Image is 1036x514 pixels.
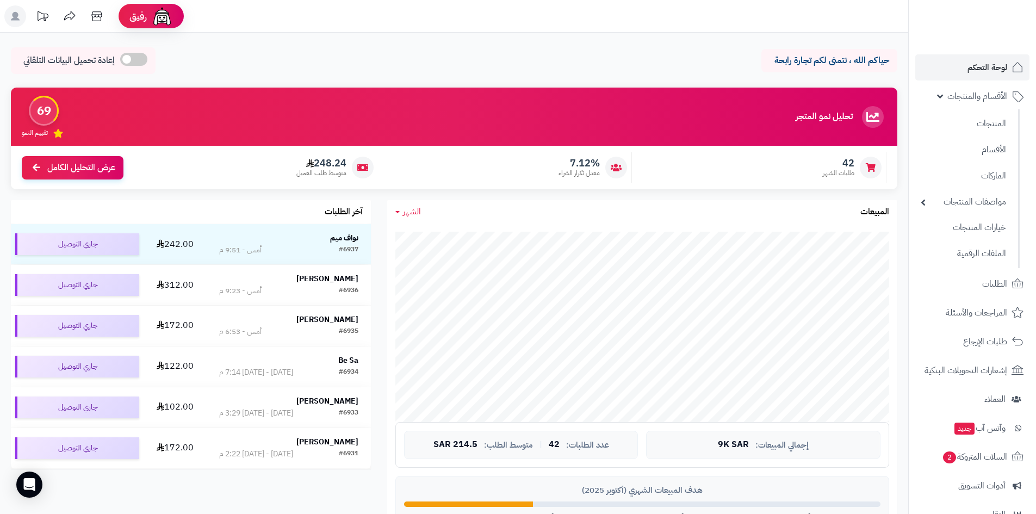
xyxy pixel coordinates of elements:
[23,54,115,67] span: إعادة تحميل البيانات التلقائي
[219,449,293,460] div: [DATE] - [DATE] 2:22 م
[219,286,262,296] div: أمس - 9:23 م
[144,428,207,468] td: 172.00
[15,315,139,337] div: جاري التوصيل
[15,437,139,459] div: جاري التوصيل
[339,286,358,296] div: #6936
[404,485,880,496] div: هدف المبيعات الشهري (أكتوبر 2025)
[915,473,1029,499] a: أدوات التسويق
[403,205,421,218] span: الشهر
[15,356,139,377] div: جاري التوصيل
[963,334,1007,349] span: طلبات الإرجاع
[144,224,207,264] td: 242.00
[22,156,123,179] a: عرض التحليل الكامل
[296,314,358,325] strong: [PERSON_NAME]
[984,392,1006,407] span: العملاء
[433,440,477,450] span: 214.5 SAR
[144,265,207,305] td: 312.00
[946,305,1007,320] span: المراجعات والأسئلة
[860,207,889,217] h3: المبيعات
[338,355,358,366] strong: Be Sa
[915,112,1012,135] a: المنتجات
[325,207,363,217] h3: آخر الطلبات
[15,233,139,255] div: جاري التوصيل
[755,441,809,450] span: إجمالي المبيعات:
[958,478,1006,493] span: أدوات التسويق
[915,271,1029,297] a: الطلبات
[29,5,56,30] a: تحديثات المنصة
[915,415,1029,441] a: وآتس آبجديد
[823,169,854,178] span: طلبات الشهر
[15,274,139,296] div: جاري التوصيل
[942,449,1007,465] span: السلات المتروكة
[144,346,207,387] td: 122.00
[219,367,293,378] div: [DATE] - [DATE] 7:14 م
[559,157,600,169] span: 7.12%
[823,157,854,169] span: 42
[947,89,1007,104] span: الأقسام والمنتجات
[219,245,262,256] div: أمس - 9:51 م
[770,54,889,67] p: حياكم الله ، نتمنى لكم تجارة رابحة
[129,10,147,23] span: رفيق
[915,54,1029,80] a: لوحة التحكم
[559,169,600,178] span: معدل تكرار الشراء
[954,423,975,435] span: جديد
[484,441,533,450] span: متوسط الطلب:
[943,451,956,463] span: 2
[915,329,1029,355] a: طلبات الإرجاع
[967,60,1007,75] span: لوحة التحكم
[151,5,173,27] img: ai-face.png
[549,440,560,450] span: 42
[915,386,1029,412] a: العملاء
[915,444,1029,470] a: السلات المتروكة2
[915,138,1012,162] a: الأقسام
[330,232,358,244] strong: نواف ميم
[962,8,1026,31] img: logo-2.png
[219,326,262,337] div: أمس - 6:53 م
[915,300,1029,326] a: المراجعات والأسئلة
[296,436,358,448] strong: [PERSON_NAME]
[296,273,358,284] strong: [PERSON_NAME]
[566,441,609,450] span: عدد الطلبات:
[953,420,1006,436] span: وآتس آب
[915,357,1029,383] a: إشعارات التحويلات البنكية
[15,397,139,418] div: جاري التوصيل
[915,164,1012,188] a: الماركات
[915,242,1012,265] a: الملفات الرقمية
[296,157,346,169] span: 248.24
[339,367,358,378] div: #6934
[339,245,358,256] div: #6937
[925,363,1007,378] span: إشعارات التحويلات البنكية
[296,169,346,178] span: متوسط طلب العميل
[16,472,42,498] div: Open Intercom Messenger
[915,190,1012,214] a: مواصفات المنتجات
[296,395,358,407] strong: [PERSON_NAME]
[144,387,207,428] td: 102.00
[539,441,542,449] span: |
[22,128,48,138] span: تقييم النمو
[339,408,358,419] div: #6933
[395,206,421,218] a: الشهر
[796,112,853,122] h3: تحليل نمو المتجر
[982,276,1007,292] span: الطلبات
[219,408,293,419] div: [DATE] - [DATE] 3:29 م
[47,162,115,174] span: عرض التحليل الكامل
[718,440,749,450] span: 9K SAR
[915,216,1012,239] a: خيارات المنتجات
[339,449,358,460] div: #6931
[144,306,207,346] td: 172.00
[339,326,358,337] div: #6935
